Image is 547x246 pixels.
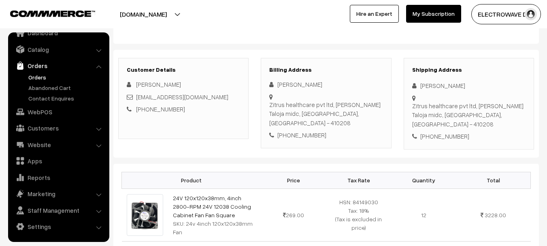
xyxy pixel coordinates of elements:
a: My Subscription [406,5,461,23]
a: 24V 120x120x38mm, 4inch 2800-RPM 24V 12038 Cooling Cabinet Fan Fan Square [173,195,251,218]
div: SKU: 24v 4inch 120x120x38mm Fan [173,219,256,236]
a: Customers [10,121,106,135]
a: Staff Management [10,203,106,218]
th: Quantity [391,172,456,188]
span: 3228.00 [485,212,506,218]
h3: Billing Address [269,66,383,73]
a: Abandoned Cart [26,83,106,92]
a: Dashboard [10,26,106,40]
div: [PHONE_NUMBER] [269,130,383,140]
a: COMMMERCE [10,8,81,18]
th: Product [122,172,261,188]
div: [PHONE_NUMBER] [412,132,526,141]
span: HSN: 84149030 Tax: 18% (Tax is excluded in price) [335,199,382,231]
a: Marketing [10,186,106,201]
a: Settings [10,219,106,234]
a: [EMAIL_ADDRESS][DOMAIN_NAME] [136,93,228,101]
a: [PHONE_NUMBER] [136,105,185,113]
div: Zitrus healthcare pvt ltd, [PERSON_NAME] Taloja midc, [GEOGRAPHIC_DATA], [GEOGRAPHIC_DATA] - 410208 [269,100,383,128]
button: [DOMAIN_NAME] [92,4,195,24]
th: Price [261,172,326,188]
img: COMMMERCE [10,11,95,17]
a: Apps [10,154,106,168]
button: ELECTROWAVE DE… [471,4,541,24]
a: Orders [10,58,106,73]
a: Contact Enquires [26,94,106,103]
div: Zitrus healthcare pvt ltd, [PERSON_NAME] Taloja midc, [GEOGRAPHIC_DATA], [GEOGRAPHIC_DATA] - 410208 [412,101,526,129]
th: Tax Rate [326,172,391,188]
h3: Shipping Address [412,66,526,73]
a: Orders [26,73,106,81]
div: [PERSON_NAME] [269,80,383,89]
a: Hire an Expert [350,5,399,23]
span: [PERSON_NAME] [136,81,181,88]
img: WhatsApp Image 2023-06-04 at 3.19.25 PM.jpeg [127,194,164,236]
a: Website [10,137,106,152]
a: Catalog [10,42,106,57]
a: Reports [10,170,106,185]
span: 269.00 [283,212,304,218]
img: user [525,8,537,20]
h3: Customer Details [127,66,240,73]
th: Total [456,172,531,188]
a: WebPOS [10,105,106,119]
span: 12 [421,212,426,218]
div: [PERSON_NAME] [412,81,526,90]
